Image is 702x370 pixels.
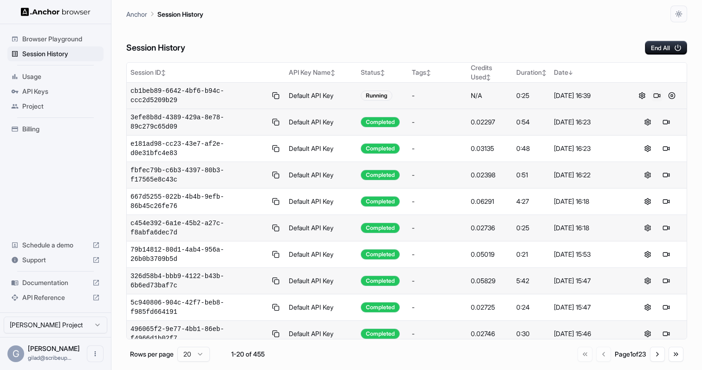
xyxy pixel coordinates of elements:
div: - [412,303,463,312]
div: [DATE] 16:18 [554,197,623,206]
span: 79b14812-80d1-4ab4-956a-26b0b3709b5d [130,245,267,264]
p: Rows per page [130,350,174,359]
h6: Session History [126,41,185,55]
span: API Keys [22,87,100,96]
td: Default API Key [285,241,357,268]
div: 0.02725 [471,303,509,312]
td: Default API Key [285,294,357,321]
div: 0:25 [516,91,546,100]
td: Default API Key [285,215,357,241]
div: Documentation [7,275,104,290]
span: Support [22,255,89,265]
div: - [412,170,463,180]
span: Gilad Spitzer [28,344,80,352]
div: [DATE] 16:39 [554,91,623,100]
div: [DATE] 15:47 [554,303,623,312]
div: 0:30 [516,329,546,338]
span: gilad@scribeup.io [28,354,71,361]
div: [DATE] 16:23 [554,144,623,153]
div: - [412,329,463,338]
div: Date [554,68,623,77]
span: 496065f2-9e77-4bb1-86eb-f4966d1b02f7 [130,325,267,343]
div: G [7,345,24,362]
span: ↕ [426,69,431,76]
div: Running [361,91,392,101]
span: 5c940806-904c-42f7-beb8-f985fd664191 [130,298,267,317]
div: [DATE] 16:22 [554,170,623,180]
span: ↕ [380,69,385,76]
div: 0:51 [516,170,546,180]
div: Completed [361,329,400,339]
td: Default API Key [285,162,357,188]
span: ↕ [542,69,546,76]
span: Usage [22,72,100,81]
div: Session ID [130,68,281,77]
td: Default API Key [285,136,357,162]
div: 0:54 [516,117,546,127]
div: Status [361,68,404,77]
div: - [412,117,463,127]
div: Billing [7,122,104,136]
div: 5:42 [516,276,546,286]
div: Project [7,99,104,114]
div: [DATE] 16:18 [554,223,623,233]
div: Schedule a demo [7,238,104,253]
td: Default API Key [285,321,357,347]
span: 667d5255-022b-4b4b-9efb-86b45c26fe76 [130,192,267,211]
span: c454e392-6a1e-45b2-a27c-f8abfa6dec7d [130,219,267,237]
div: Tags [412,68,463,77]
div: 0.06291 [471,197,509,206]
span: e181ad98-cc23-43e7-af2e-d0e31bfc4e83 [130,139,267,158]
div: Credits Used [471,63,509,82]
span: 326d58b4-bbb9-4122-b43b-6b6ed73baf7c [130,272,267,290]
div: Completed [361,196,400,207]
div: 0.05019 [471,250,509,259]
div: API Keys [7,84,104,99]
span: ↕ [161,69,166,76]
div: Completed [361,249,400,260]
div: Completed [361,302,400,312]
div: - [412,197,463,206]
div: Completed [361,117,400,127]
p: Anchor [126,9,147,19]
div: 0:48 [516,144,546,153]
div: API Key Name [289,68,354,77]
div: Completed [361,223,400,233]
td: Default API Key [285,109,357,136]
span: API Reference [22,293,89,302]
div: - [412,91,463,100]
div: - [412,276,463,286]
div: - [412,223,463,233]
div: Duration [516,68,546,77]
div: N/A [471,91,509,100]
button: Open menu [87,345,104,362]
div: Browser Playground [7,32,104,46]
p: Session History [157,9,203,19]
div: 0:24 [516,303,546,312]
div: Support [7,253,104,267]
span: Documentation [22,278,89,287]
div: Completed [361,170,400,180]
div: [DATE] 16:23 [554,117,623,127]
div: 0.02398 [471,170,509,180]
td: Default API Key [285,83,357,109]
span: fbfec79b-c6b3-4397-80b3-f17565e8c43c [130,166,267,184]
td: Default API Key [285,188,357,215]
div: 0.02746 [471,329,509,338]
span: cb1beb89-6642-4bf6-b94c-ccc2d5209b29 [130,86,267,105]
div: [DATE] 15:46 [554,329,623,338]
div: 0.02297 [471,117,509,127]
div: [DATE] 15:53 [554,250,623,259]
span: ↕ [331,69,335,76]
span: ↕ [486,74,491,81]
div: 0:21 [516,250,546,259]
img: Anchor Logo [21,7,91,16]
span: Session History [22,49,100,58]
span: Project [22,102,100,111]
div: - [412,250,463,259]
nav: breadcrumb [126,9,203,19]
div: 0.02736 [471,223,509,233]
div: 0.05829 [471,276,509,286]
div: Usage [7,69,104,84]
div: 0:25 [516,223,546,233]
